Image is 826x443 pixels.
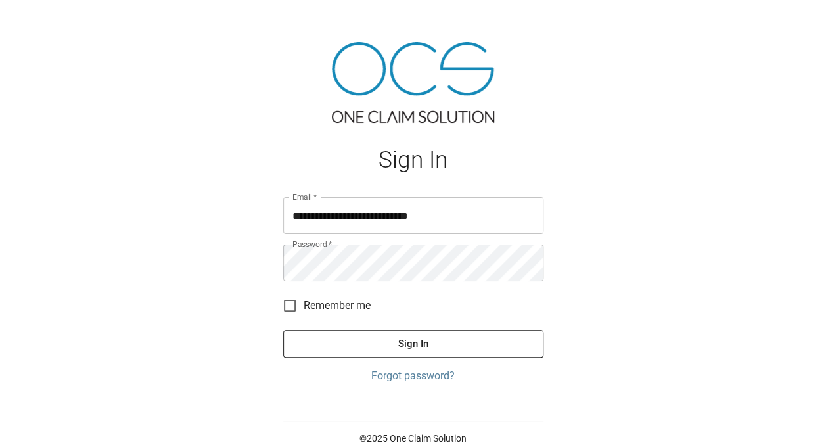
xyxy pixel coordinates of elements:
[16,8,68,34] img: ocs-logo-white-transparent.png
[292,239,332,250] label: Password
[283,368,543,384] a: Forgot password?
[283,147,543,174] h1: Sign In
[332,42,494,123] img: ocs-logo-tra.png
[304,298,371,314] span: Remember me
[283,330,543,358] button: Sign In
[292,191,317,202] label: Email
